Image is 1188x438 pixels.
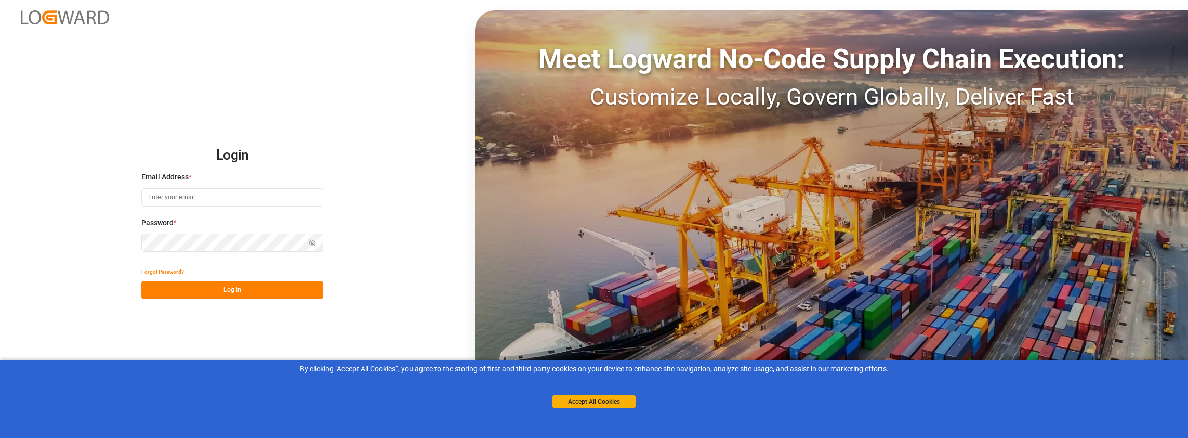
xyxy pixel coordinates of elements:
[141,139,323,172] h2: Login
[552,395,636,408] button: Accept All Cookies
[475,80,1188,114] div: Customize Locally, Govern Globally, Deliver Fast
[21,10,109,24] img: Logward_new_orange.png
[141,217,174,228] span: Password
[475,39,1188,80] div: Meet Logward No-Code Supply Chain Execution:
[141,263,184,281] button: Forgot Password?
[141,281,323,299] button: Log In
[7,364,1181,375] div: By clicking "Accept All Cookies”, you agree to the storing of first and third-party cookies on yo...
[141,172,189,183] span: Email Address
[141,188,323,207] input: Enter your email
